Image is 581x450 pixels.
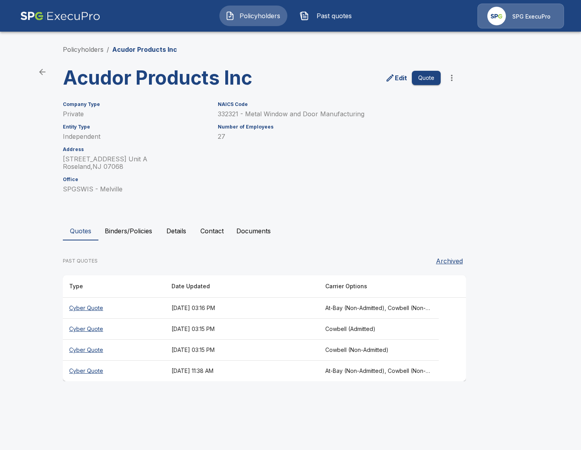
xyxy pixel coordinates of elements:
[63,275,466,381] table: responsive table
[63,124,208,130] h6: Entity Type
[63,340,165,361] th: Cyber Quote
[165,340,319,361] th: [DATE] 03:15 PM
[63,67,258,89] h3: Acudor Products Inc
[112,45,177,54] p: Acudor Products Inc
[98,221,158,240] button: Binders/Policies
[294,6,362,26] button: Past quotes IconPast quotes
[487,7,506,25] img: Agency Icon
[218,133,441,140] p: 27
[218,102,441,107] h6: NAICS Code
[165,275,319,298] th: Date Updated
[319,340,439,361] th: Cowbell (Non-Admitted)
[63,221,518,240] div: policyholder tabs
[34,64,50,80] a: back
[63,102,208,107] h6: Company Type
[165,319,319,340] th: [DATE] 03:15 PM
[230,221,277,240] button: Documents
[219,6,287,26] button: Policyholders IconPolicyholders
[107,45,109,54] li: /
[165,361,319,382] th: [DATE] 11:38 AM
[238,11,281,21] span: Policyholders
[412,71,441,85] button: Quote
[158,221,194,240] button: Details
[63,221,98,240] button: Quotes
[194,221,230,240] button: Contact
[433,253,466,269] button: Archived
[63,361,165,382] th: Cyber Quote
[63,147,208,152] h6: Address
[300,11,309,21] img: Past quotes Icon
[477,4,564,28] a: Agency IconSPG ExecuPro
[63,298,165,319] th: Cyber Quote
[218,124,441,130] h6: Number of Employees
[165,298,319,319] th: [DATE] 03:16 PM
[319,361,439,382] th: At-Bay (Non-Admitted), Cowbell (Non-Admitted), Cowbell (Admitted), Corvus Cyber (Non-Admitted), T...
[319,275,439,298] th: Carrier Options
[63,45,177,54] nav: breadcrumb
[444,70,460,86] button: more
[63,45,104,53] a: Policyholders
[312,11,356,21] span: Past quotes
[20,4,100,28] img: AA Logo
[63,155,208,170] p: [STREET_ADDRESS] Unit A Roseland , NJ 07068
[63,110,208,118] p: Private
[63,257,98,265] p: PAST QUOTES
[63,275,165,298] th: Type
[384,72,409,84] a: edit
[63,133,208,140] p: Independent
[63,319,165,340] th: Cyber Quote
[218,110,441,118] p: 332321 - Metal Window and Door Manufacturing
[319,319,439,340] th: Cowbell (Admitted)
[63,185,208,193] p: SPGSWIS - Melville
[395,73,407,83] p: Edit
[225,11,235,21] img: Policyholders Icon
[512,13,551,21] p: SPG ExecuPro
[319,298,439,319] th: At-Bay (Non-Admitted), Cowbell (Non-Admitted), Cowbell (Admitted), Corvus Cyber (Non-Admitted), T...
[63,177,208,182] h6: Office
